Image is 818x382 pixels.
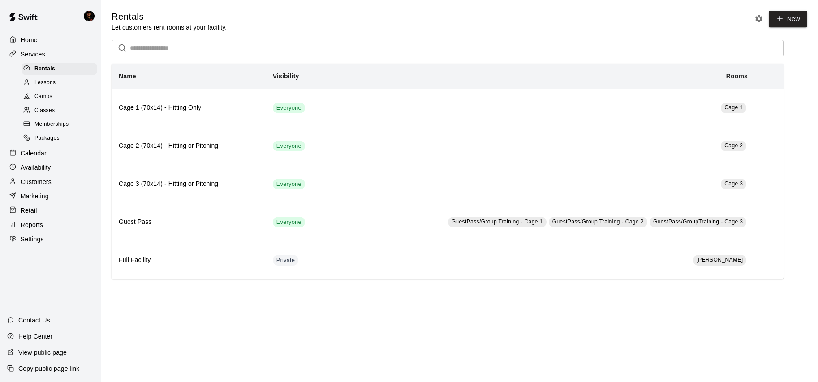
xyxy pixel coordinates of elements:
a: Home [7,33,94,47]
a: Customers [7,175,94,189]
a: Rentals [22,62,101,76]
span: Rentals [34,64,55,73]
p: Services [21,50,45,59]
span: [PERSON_NAME] [697,257,743,263]
p: Contact Us [18,316,50,325]
span: Cage 1 [724,104,743,111]
p: View public page [18,348,67,357]
a: Classes [22,104,101,118]
div: This service is hidden, and can only be accessed via a direct link [273,255,299,266]
span: Cage 2 [724,142,743,149]
p: Calendar [21,149,47,158]
div: Packages [22,132,97,145]
span: GuestPass/Group Training - Cage 1 [452,219,543,225]
span: Memberships [34,120,69,129]
a: Retail [7,204,94,217]
table: simple table [112,64,784,279]
a: Settings [7,232,94,246]
span: Everyone [273,142,305,150]
h6: Full Facility [119,255,258,265]
a: Packages [22,132,101,146]
b: Name [119,73,136,80]
span: GuestPass/GroupTraining - Cage 3 [653,219,743,225]
div: Rentals [22,63,97,75]
button: Rental settings [752,12,766,26]
span: Everyone [273,218,305,227]
h6: Cage 3 (70x14) - Hitting or Pitching [119,179,258,189]
p: Help Center [18,332,52,341]
a: Availability [7,161,94,174]
p: Marketing [21,192,49,201]
div: Chris McFarland [82,7,101,25]
span: Camps [34,92,52,101]
span: Lessons [34,78,56,87]
div: This service is visible to all of your customers [273,179,305,189]
h6: Guest Pass [119,217,258,227]
a: Calendar [7,146,94,160]
div: Lessons [22,77,97,89]
div: Classes [22,104,97,117]
a: Services [7,47,94,61]
span: Classes [34,106,55,115]
img: Chris McFarland [84,11,95,21]
h6: Cage 1 (70x14) - Hitting Only [119,103,258,113]
div: Camps [22,90,97,103]
p: Retail [21,206,37,215]
b: Rooms [726,73,748,80]
p: Reports [21,220,43,229]
h6: Cage 2 (70x14) - Hitting or Pitching [119,141,258,151]
a: Memberships [22,118,101,132]
span: Packages [34,134,60,143]
span: Everyone [273,104,305,112]
p: Let customers rent rooms at your facility. [112,23,227,32]
h5: Rentals [112,11,227,23]
span: Private [273,256,299,265]
div: This service is visible to all of your customers [273,103,305,113]
a: Reports [7,218,94,232]
p: Settings [21,235,44,244]
a: Marketing [7,189,94,203]
p: Home [21,35,38,44]
p: Customers [21,177,52,186]
span: GuestPass/Group Training - Cage 2 [552,219,644,225]
a: Lessons [22,76,101,90]
div: This service is visible to all of your customers [273,141,305,151]
p: Copy public page link [18,364,79,373]
a: New [769,11,807,27]
p: Availability [21,163,51,172]
span: Cage 3 [724,180,743,187]
div: This service is visible to all of your customers [273,217,305,227]
a: Camps [22,90,101,104]
span: Everyone [273,180,305,189]
b: Visibility [273,73,299,80]
div: Memberships [22,118,97,131]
